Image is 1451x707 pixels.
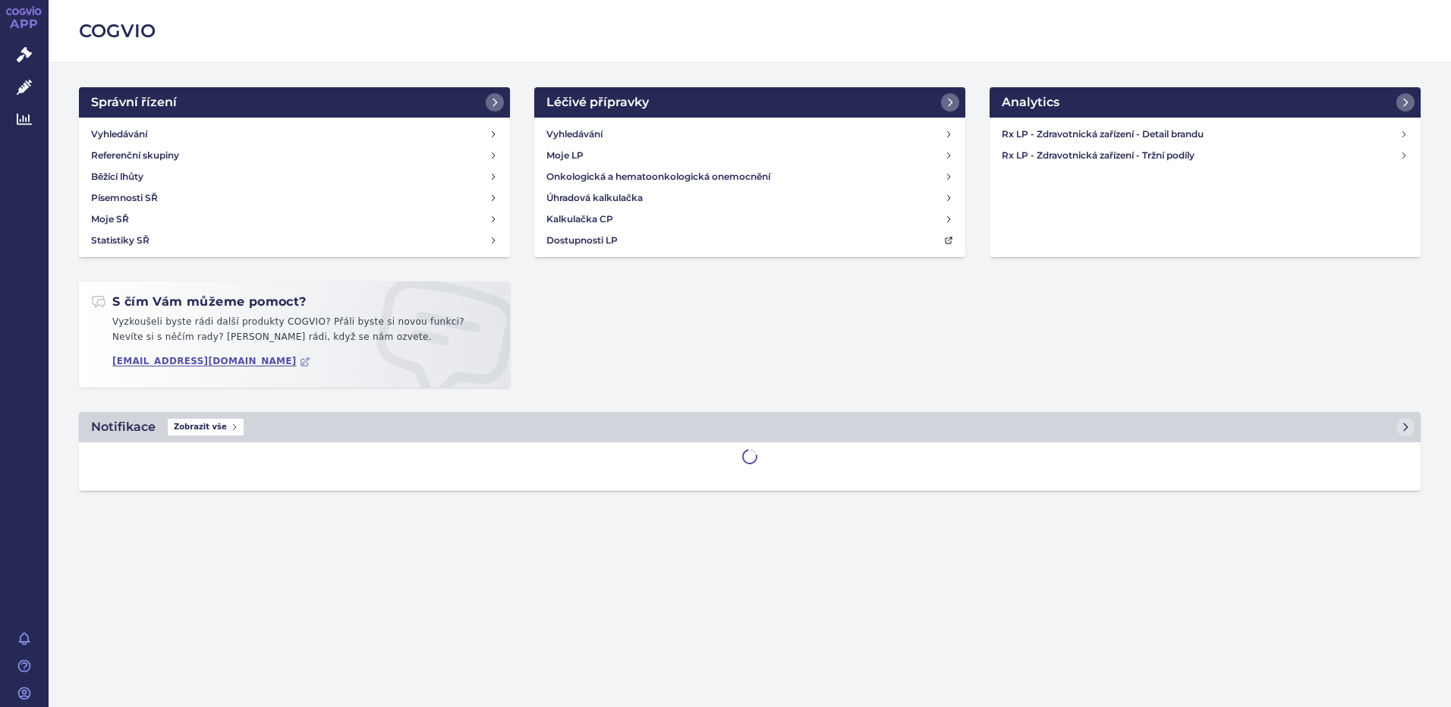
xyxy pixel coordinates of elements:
h4: Moje SŘ [91,212,129,227]
a: Běžící lhůty [85,166,504,187]
a: Správní řízení [79,87,510,118]
h4: Rx LP - Zdravotnická zařízení - Tržní podíly [1002,148,1399,163]
a: Analytics [990,87,1421,118]
h2: COGVIO [79,18,1421,44]
a: Rx LP - Zdravotnická zařízení - Tržní podíly [996,145,1415,166]
h4: Vyhledávání [546,127,603,142]
a: Moje LP [540,145,959,166]
h4: Dostupnosti LP [546,233,618,248]
a: Písemnosti SŘ [85,187,504,209]
h4: Moje LP [546,148,584,163]
a: NotifikaceZobrazit vše [79,412,1421,442]
span: Zobrazit vše [168,419,244,435]
h4: Běžící lhůty [91,169,143,184]
h4: Vyhledávání [91,127,147,142]
h4: Kalkulačka CP [546,212,613,227]
h4: Rx LP - Zdravotnická zařízení - Detail brandu [1002,127,1399,142]
h2: Analytics [1002,93,1059,112]
a: Referenční skupiny [85,145,504,166]
h4: Referenční skupiny [91,148,179,163]
a: Moje SŘ [85,209,504,230]
a: Statistiky SŘ [85,230,504,251]
h2: Správní řízení [91,93,177,112]
h4: Úhradová kalkulačka [546,190,643,206]
a: Vyhledávání [540,124,959,145]
h2: Notifikace [91,418,156,436]
h2: Léčivé přípravky [546,93,649,112]
a: [EMAIL_ADDRESS][DOMAIN_NAME] [112,356,310,367]
p: Vyzkoušeli byste rádi další produkty COGVIO? Přáli byste si novou funkci? Nevíte si s něčím rady?... [91,315,498,350]
h4: Písemnosti SŘ [91,190,158,206]
h4: Statistiky SŘ [91,233,150,248]
a: Kalkulačka CP [540,209,959,230]
a: Úhradová kalkulačka [540,187,959,209]
a: Vyhledávání [85,124,504,145]
a: Dostupnosti LP [540,230,959,251]
a: Onkologická a hematoonkologická onemocnění [540,166,959,187]
a: Léčivé přípravky [534,87,965,118]
h4: Onkologická a hematoonkologická onemocnění [546,169,770,184]
a: Rx LP - Zdravotnická zařízení - Detail brandu [996,124,1415,145]
h2: S čím Vám můžeme pomoct? [91,294,307,310]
